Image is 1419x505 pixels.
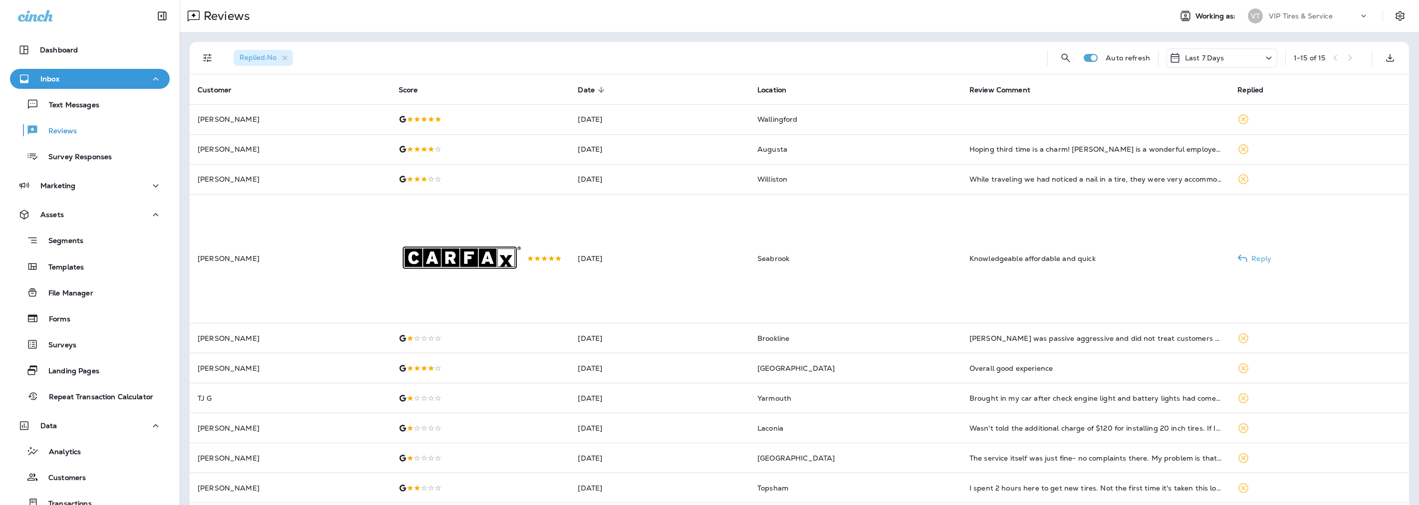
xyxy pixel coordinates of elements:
[1247,254,1271,262] p: Reply
[969,144,1221,154] div: Hoping third time is a charm! Susan is a wonderful employee exclamation wait?
[578,86,595,94] span: Date
[1185,54,1224,62] p: Last 7 Days
[38,474,86,483] p: Customers
[969,393,1221,403] div: Brought in my car after check engine light and battery lights had come on, diagnostic said there ...
[1269,12,1333,20] p: VIP Tires & Service
[38,153,112,162] p: Survey Responses
[198,334,383,342] p: [PERSON_NAME]
[570,443,749,473] td: [DATE]
[198,175,383,183] p: [PERSON_NAME]
[39,315,70,324] p: Forms
[39,393,153,402] p: Repeat Transaction Calculator
[198,85,244,94] span: Customer
[570,194,749,323] td: [DATE]
[969,363,1221,373] div: Overall good experience
[239,53,276,62] span: Replied : No
[757,86,786,94] span: Location
[39,448,81,457] p: Analytics
[10,146,170,167] button: Survey Responses
[757,484,788,493] span: Topsham
[570,473,749,503] td: [DATE]
[399,85,431,94] span: Score
[969,423,1221,433] div: Wasn't told the additional charge of $120 for installing 20 inch tires. If I had my glasses with ...
[757,364,835,373] span: [GEOGRAPHIC_DATA]
[198,115,383,123] p: [PERSON_NAME]
[40,46,78,54] p: Dashboard
[757,85,799,94] span: Location
[10,69,170,89] button: Inbox
[969,174,1221,184] div: While traveling we had noticed a nail in a tire, they were very accommodating and efficient while...
[757,175,787,184] span: Williston
[10,40,170,60] button: Dashboard
[38,237,83,247] p: Segments
[570,104,749,134] td: [DATE]
[40,182,75,190] p: Marketing
[10,308,170,329] button: Forms
[969,86,1030,94] span: Review Comment
[757,115,798,124] span: Wallingford
[198,86,232,94] span: Customer
[38,367,99,376] p: Landing Pages
[10,441,170,462] button: Analytics
[969,333,1221,343] div: Bernando was passive aggressive and did not treat customers with respect. Charged me a service wi...
[39,101,99,110] p: Text Messages
[1237,86,1263,94] span: Replied
[1391,7,1409,25] button: Settings
[38,263,84,272] p: Templates
[570,353,749,383] td: [DATE]
[570,323,749,353] td: [DATE]
[399,86,418,94] span: Score
[40,211,64,219] p: Assets
[757,394,791,403] span: Yarmouth
[10,120,170,141] button: Reviews
[1380,48,1400,68] button: Export as CSV
[38,289,93,298] p: File Manager
[1195,12,1238,20] span: Working as:
[198,454,383,462] p: [PERSON_NAME]
[10,467,170,488] button: Customers
[38,127,77,136] p: Reviews
[198,424,383,432] p: [PERSON_NAME]
[198,254,383,262] p: [PERSON_NAME]
[234,50,293,66] div: Replied:No
[200,8,250,23] p: Reviews
[10,256,170,277] button: Templates
[578,85,608,94] span: Date
[570,134,749,164] td: [DATE]
[10,282,170,303] button: File Manager
[757,145,787,154] span: Augusta
[198,394,383,402] p: TJ G
[38,341,76,350] p: Surveys
[198,364,383,372] p: [PERSON_NAME]
[969,453,1221,463] div: The service itself was just fine- no complaints there. My problem is that I found out in the week...
[40,422,57,430] p: Data
[10,230,170,251] button: Segments
[969,85,1043,94] span: Review Comment
[757,334,789,343] span: Brookline
[198,145,383,153] p: [PERSON_NAME]
[1056,48,1076,68] button: Search Reviews
[969,253,1221,263] div: Knowledgeable affordable and quick
[10,386,170,407] button: Repeat Transaction Calculator
[10,94,170,115] button: Text Messages
[1294,54,1325,62] div: 1 - 15 of 15
[757,454,835,463] span: [GEOGRAPHIC_DATA]
[570,383,749,413] td: [DATE]
[198,48,218,68] button: Filters
[10,205,170,225] button: Assets
[570,164,749,194] td: [DATE]
[1106,54,1150,62] p: Auto refresh
[10,416,170,436] button: Data
[10,360,170,381] button: Landing Pages
[757,254,789,263] span: Seabrook
[148,6,176,26] button: Collapse Sidebar
[1237,85,1276,94] span: Replied
[10,334,170,355] button: Surveys
[10,176,170,196] button: Marketing
[198,484,383,492] p: [PERSON_NAME]
[1248,8,1263,23] div: VT
[570,413,749,443] td: [DATE]
[40,75,59,83] p: Inbox
[757,424,783,433] span: Laconia
[969,483,1221,493] div: I spent 2 hours here to get new tires. Not the first time it's taken this long. I had a stuck cal...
